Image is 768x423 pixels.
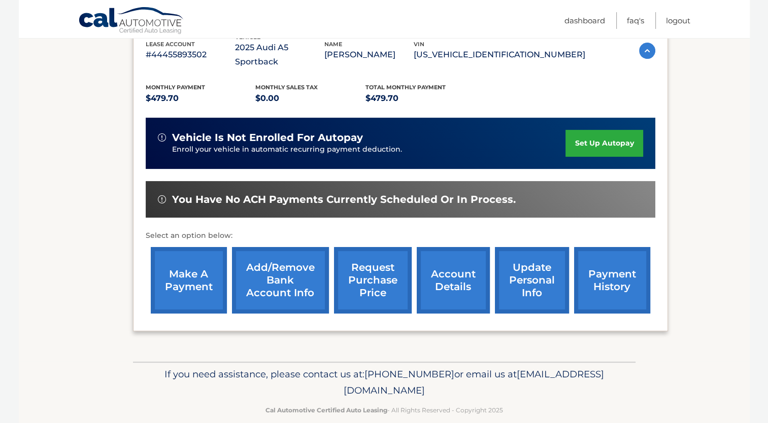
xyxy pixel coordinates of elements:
img: alert-white.svg [158,195,166,203]
span: name [324,41,342,48]
a: make a payment [151,247,227,313]
span: Monthly Payment [146,84,205,91]
a: set up autopay [565,130,643,157]
img: alert-white.svg [158,133,166,142]
a: Add/Remove bank account info [232,247,329,313]
span: vin [414,41,424,48]
p: If you need assistance, please contact us at: or email us at [140,366,629,399]
img: accordion-active.svg [639,43,655,59]
p: $0.00 [255,91,365,105]
p: 2025 Audi A5 Sportback [235,41,324,69]
a: Logout [666,12,690,29]
a: payment history [574,247,650,313]
span: You have no ACH payments currently scheduled or in process. [172,193,516,206]
p: - All Rights Reserved - Copyright 2025 [140,405,629,415]
span: lease account [146,41,195,48]
span: [EMAIL_ADDRESS][DOMAIN_NAME] [344,368,604,396]
strong: Cal Automotive Certified Auto Leasing [265,406,387,414]
a: Dashboard [564,12,605,29]
span: [PHONE_NUMBER] [364,368,454,380]
p: [PERSON_NAME] [324,48,414,62]
p: [US_VEHICLE_IDENTIFICATION_NUMBER] [414,48,585,62]
p: $479.70 [146,91,256,105]
a: request purchase price [334,247,412,313]
p: $479.70 [365,91,476,105]
span: vehicle is not enrolled for autopay [172,131,363,144]
a: Cal Automotive [78,7,185,36]
p: Enroll your vehicle in automatic recurring payment deduction. [172,144,566,155]
span: Monthly sales Tax [255,84,318,91]
p: #44455893502 [146,48,235,62]
a: update personal info [495,247,569,313]
p: Select an option below: [146,230,655,242]
span: Total Monthly Payment [365,84,446,91]
a: FAQ's [627,12,644,29]
a: account details [417,247,490,313]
